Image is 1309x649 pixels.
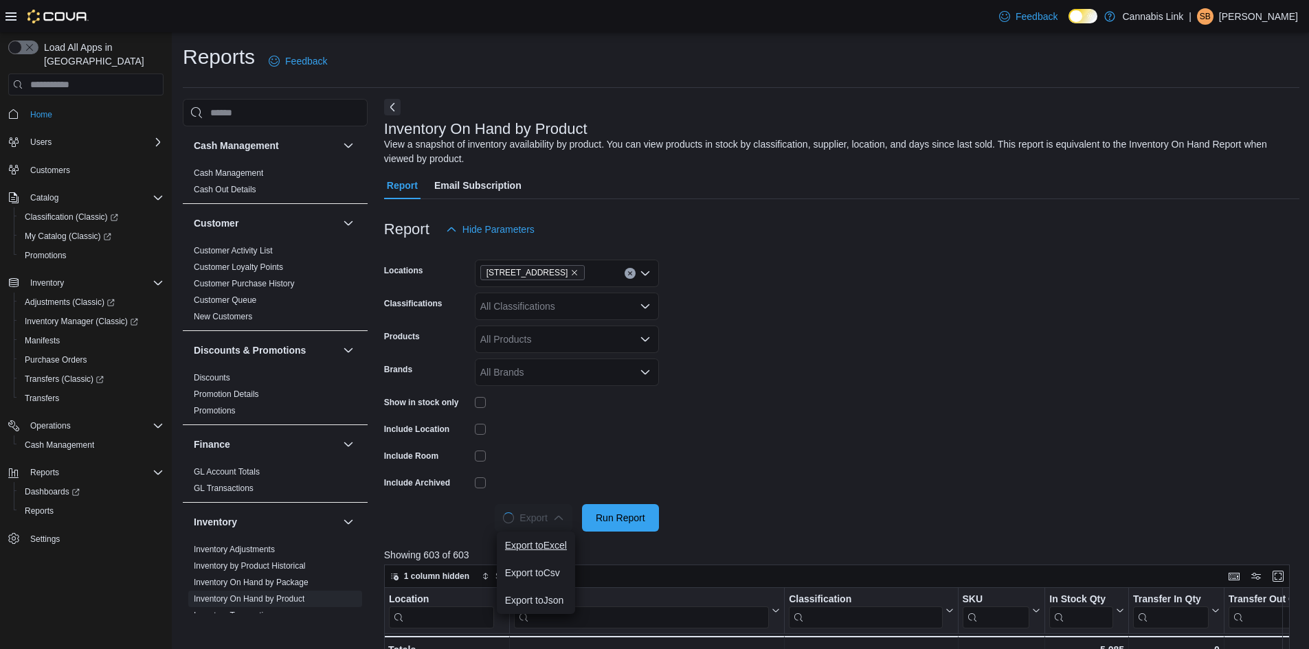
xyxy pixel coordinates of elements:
[3,104,169,124] button: Home
[194,295,256,306] span: Customer Queue
[194,185,256,194] a: Cash Out Details
[30,165,70,176] span: Customers
[19,313,164,330] span: Inventory Manager (Classic)
[1016,10,1058,23] span: Feedback
[25,134,164,150] span: Users
[1197,8,1213,25] div: Stephii Belliveau
[25,231,111,242] span: My Catalog (Classic)
[1133,593,1209,606] div: Transfer In Qty
[263,47,333,75] a: Feedback
[19,209,124,225] a: Classification (Classic)
[25,464,65,481] button: Reports
[19,371,164,387] span: Transfers (Classic)
[194,139,279,152] h3: Cash Management
[194,245,273,256] span: Customer Activity List
[384,548,1299,562] p: Showing 603 of 603
[194,343,337,357] button: Discounts & Promotions
[340,342,357,358] button: Discounts & Promotions
[1049,593,1113,606] div: In Stock Qty
[194,560,306,571] span: Inventory by Product Historical
[194,389,259,400] span: Promotion Details
[640,301,651,312] button: Open list of options
[1248,568,1264,584] button: Display options
[1200,8,1211,25] span: SB
[30,109,52,120] span: Home
[384,121,588,137] h3: Inventory On Hand by Product
[194,405,236,416] span: Promotions
[25,440,94,451] span: Cash Management
[19,313,144,330] a: Inventory Manager (Classic)
[25,190,64,206] button: Catalog
[194,545,275,554] a: Inventory Adjustments
[194,544,275,555] span: Inventory Adjustments
[994,3,1063,30] a: Feedback
[1122,8,1183,25] p: Cannabis Link
[3,463,169,482] button: Reports
[596,511,645,525] span: Run Report
[194,561,306,571] a: Inventory by Product Historical
[404,571,469,582] span: 1 column hidden
[385,568,475,584] button: 1 column hidden
[14,246,169,265] button: Promotions
[25,505,54,516] span: Reports
[440,216,540,243] button: Hide Parameters
[340,137,357,154] button: Cash Management
[25,106,58,123] a: Home
[25,486,80,497] span: Dashboards
[384,364,412,375] label: Brands
[384,265,423,276] label: Locations
[194,593,304,604] span: Inventory On Hand by Product
[14,435,169,455] button: Cash Management
[194,278,295,289] span: Customer Purchase History
[25,335,60,346] span: Manifests
[25,316,138,327] span: Inventory Manager (Classic)
[3,160,169,180] button: Customers
[38,41,164,68] span: Load All Apps in [GEOGRAPHIC_DATA]
[14,293,169,312] a: Adjustments (Classic)
[505,595,567,606] span: Export to Json
[340,514,357,530] button: Inventory
[194,594,304,604] a: Inventory On Hand by Product
[194,311,252,322] span: New Customers
[183,242,368,330] div: Customer
[1049,593,1124,628] button: In Stock Qty
[25,464,164,481] span: Reports
[183,43,255,71] h1: Reports
[495,504,572,532] button: LoadingExport
[1133,593,1220,628] button: Transfer In Qty
[194,262,283,273] span: Customer Loyalty Points
[19,437,164,453] span: Cash Management
[194,466,260,477] span: GL Account Totals
[384,397,459,408] label: Show in stock only
[3,273,169,293] button: Inventory
[1219,8,1298,25] p: [PERSON_NAME]
[384,137,1293,166] div: View a snapshot of inventory availability by product. You can view products in stock by classific...
[1069,23,1069,24] span: Dark Mode
[194,168,263,178] a: Cash Management
[194,184,256,195] span: Cash Out Details
[25,212,118,223] span: Classification (Classic)
[1069,9,1097,23] input: Dark Mode
[25,297,115,308] span: Adjustments (Classic)
[25,374,104,385] span: Transfers (Classic)
[194,373,230,383] a: Discounts
[19,228,117,244] a: My Catalog (Classic)
[1049,593,1113,628] div: In Stock Qty
[19,352,93,368] a: Purchase Orders
[25,190,164,206] span: Catalog
[1270,568,1286,584] button: Enter fullscreen
[387,172,418,199] span: Report
[194,437,230,451] h3: Finance
[8,98,164,584] nav: Complex example
[497,587,575,614] button: Export toJson
[194,216,337,230] button: Customer
[640,334,651,345] button: Open list of options
[476,568,537,584] button: Sort fields
[30,277,64,288] span: Inventory
[194,515,337,529] button: Inventory
[625,268,636,279] button: Clear input
[1133,593,1209,628] div: Transfer In Qty
[962,593,1040,628] button: SKU
[514,593,769,606] div: Product
[384,298,443,309] label: Classifications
